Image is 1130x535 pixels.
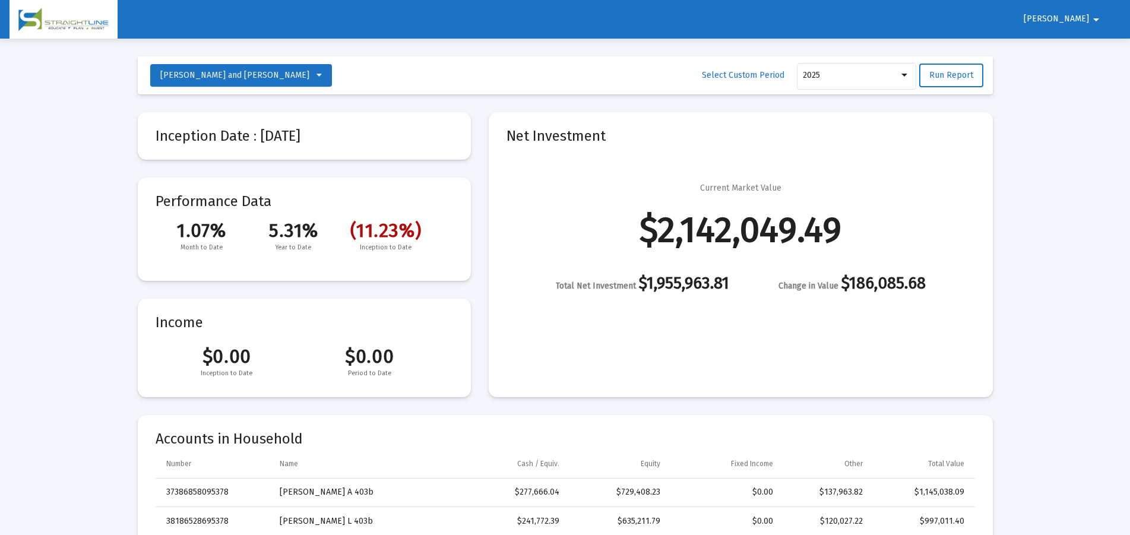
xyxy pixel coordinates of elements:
mat-card-title: Income [156,316,453,328]
mat-card-title: Inception Date : [DATE] [156,130,453,142]
div: Number [166,459,191,468]
div: Name [280,459,298,468]
div: $2,142,049.49 [640,224,841,236]
button: [PERSON_NAME] [1009,7,1118,31]
div: $997,011.40 [879,515,964,527]
button: Run Report [919,64,983,87]
div: Current Market Value [700,182,781,194]
div: Total Value [928,459,964,468]
mat-card-title: Accounts in Household [156,433,975,445]
div: $186,085.68 [778,277,926,292]
span: [PERSON_NAME] [1024,14,1089,24]
mat-card-title: Net Investment [507,130,975,142]
div: $277,666.04 [464,486,559,498]
span: 1.07% [156,219,248,242]
div: $0.00 [677,486,773,498]
td: Column Equity [568,449,669,478]
td: Column Name [271,449,457,478]
td: [PERSON_NAME] A 403b [271,479,457,507]
td: Column Cash / Equiv. [456,449,567,478]
td: Column Fixed Income [669,449,781,478]
span: Run Report [929,70,973,80]
div: $241,772.39 [464,515,559,527]
div: $635,211.79 [576,515,661,527]
mat-icon: arrow_drop_down [1089,8,1103,31]
span: Change in Value [778,281,838,291]
td: Column Other [781,449,871,478]
span: Month to Date [156,242,248,254]
td: Column Number [156,449,271,478]
span: 2025 [803,70,820,80]
span: $0.00 [298,345,441,368]
button: [PERSON_NAME] and [PERSON_NAME] [150,64,332,87]
td: 37386858095378 [156,479,271,507]
span: Select Custom Period [702,70,784,80]
div: $729,408.23 [576,486,661,498]
td: Column Total Value [871,449,975,478]
span: Period to Date [298,368,441,379]
div: $120,027.22 [790,515,863,527]
div: $1,955,963.81 [556,277,729,292]
div: Cash / Equiv. [517,459,559,468]
div: Fixed Income [731,459,773,468]
img: Dashboard [18,8,109,31]
mat-card-title: Performance Data [156,195,453,254]
div: $0.00 [677,515,773,527]
span: Total Net Investment [556,281,636,291]
span: (11.23%) [340,219,432,242]
div: $137,963.82 [790,486,863,498]
div: Other [844,459,863,468]
span: 5.31% [248,219,340,242]
div: Equity [641,459,660,468]
span: Inception to Date [156,368,299,379]
span: $0.00 [156,345,299,368]
div: $1,145,038.09 [879,486,964,498]
span: [PERSON_NAME] and [PERSON_NAME] [160,70,309,80]
span: Inception to Date [340,242,432,254]
span: Year to Date [248,242,340,254]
